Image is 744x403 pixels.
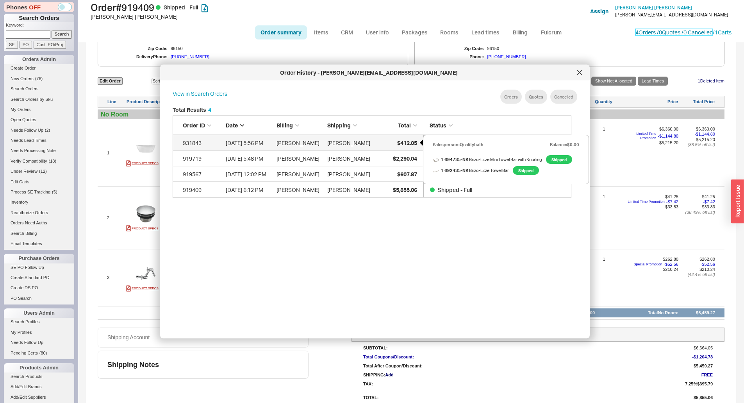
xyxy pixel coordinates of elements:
div: 919409 [183,182,222,197]
div: Shipping Notes [107,360,305,369]
div: Total No Room : [648,310,678,315]
span: FREE [701,373,713,377]
span: $210.24 [699,267,715,272]
div: ( 38.5 % off list) [680,142,715,147]
a: Reauthorize Orders [4,209,74,217]
div: Status [423,122,567,129]
a: Needs Processing Note [4,147,74,155]
div: ( 42.4 % off list) [680,272,715,277]
span: Shipped [546,155,572,164]
span: ( 76 ) [35,76,43,81]
img: RP81434PC-B1_rtizai [136,264,155,283]
span: $6,360.00 [696,127,715,131]
div: Date [226,122,273,129]
span: $1,204.78 [694,355,713,359]
a: SE PO Follow Up [4,263,74,272]
div: Quantity [595,99,612,104]
span: Process SE Tracking [11,190,50,194]
span: ( 2 ) [45,128,50,133]
span: Needs Processing Note [11,148,56,153]
span: Shipped [513,166,539,175]
span: Needs Follow Up [11,128,43,133]
span: Status [430,122,446,129]
div: 1 [603,194,605,247]
input: Cust. PO/Proj [34,41,66,49]
span: ( 18 ) [49,159,57,163]
div: [PERSON_NAME][EMAIL_ADDRESS][DOMAIN_NAME] [615,12,728,18]
a: Rooms [435,25,464,39]
a: Items [309,25,334,39]
div: [PHONE_NUMBER] [171,54,209,59]
b: 692435-NK [444,168,468,173]
span: - $1,144.80 [694,132,715,137]
span: Under Review [11,169,37,174]
div: Order History - [PERSON_NAME][EMAIL_ADDRESS][DOMAIN_NAME] [164,69,573,77]
span: $5,459.27 [694,364,713,369]
button: Quotes [525,90,547,104]
span: $412.05 [397,139,417,146]
div: No Room [101,111,721,118]
a: Lead Times [638,77,668,86]
div: 8/3/25 5:56 PM [226,135,273,150]
div: Line [107,99,125,104]
a: Orders Need Auths [4,219,74,227]
h1: Search Orders [4,14,74,22]
img: 9239-1_izdohz [136,204,155,223]
span: $41.25 [702,194,715,199]
span: ( 12 ) [39,169,47,174]
span: Limited Time Promotion [620,132,656,140]
div: [PERSON_NAME] [277,166,323,182]
a: 919567[DATE] 12:02 PM[PERSON_NAME][PERSON_NAME]$607.87Shipped - Full [173,167,571,182]
input: SE [6,41,18,49]
span: $41.25 [665,194,678,199]
div: [PERSON_NAME] [PERSON_NAME] [91,13,374,21]
a: Create DS PO [4,284,74,292]
span: $607.87 [397,170,417,177]
a: 1 692435-NK Brizo-Litze Towel Bar [433,165,509,176]
button: Cancelled [550,90,577,104]
span: Special Promotion [634,262,662,267]
div: Total After Coupon/Discount: [363,364,678,369]
a: [PERSON_NAME] [PERSON_NAME] [615,5,692,11]
div: 5/27/25 5:48 PM [226,150,273,166]
div: [PERSON_NAME] [327,182,370,197]
a: Lead times [466,25,505,39]
a: User info [360,25,395,39]
span: Date [226,122,238,129]
div: Shipping: [363,373,385,378]
a: Needs Lead Times [4,136,74,145]
a: Verify Compatibility(18) [4,157,74,165]
a: 1 694735-NK Brizo-Litze Mini Towel Bar with Knurling [433,154,542,165]
a: Add/Edit Brands [4,383,74,391]
span: $395.79 [697,382,713,387]
span: Add [385,373,393,378]
span: Order ID [183,122,205,129]
div: Order ID [183,122,222,129]
img: 246_no_20pedestal_p_h_gu3pl2 [136,139,155,158]
button: Assign [590,7,608,15]
span: - $7.42 [666,199,678,204]
button: Orders [500,90,522,104]
span: $5,215.20 [659,140,678,145]
a: View in Search Orders [173,90,227,104]
div: Shipping Account [107,334,150,341]
div: 2 [107,215,125,220]
span: Shipping [327,122,351,129]
span: $6,360.00 [659,127,678,131]
span: - [692,355,713,360]
div: Product Description [127,99,325,104]
span: $33.83 [702,204,715,209]
a: My Profiles [4,328,74,337]
span: 4 [208,106,211,113]
a: Search Orders [4,85,74,93]
a: Billing [507,25,534,39]
div: 5/27/25 12:02 PM [226,166,273,182]
div: Total: [363,395,678,400]
b: 694735-NK [444,157,468,162]
a: 4Orders /0Quotes /0 Cancelled [635,29,713,36]
div: 7.25 % [685,382,697,387]
div: Price [619,99,678,104]
div: Phone: [426,54,484,59]
a: Show Not Allocated [591,77,636,86]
